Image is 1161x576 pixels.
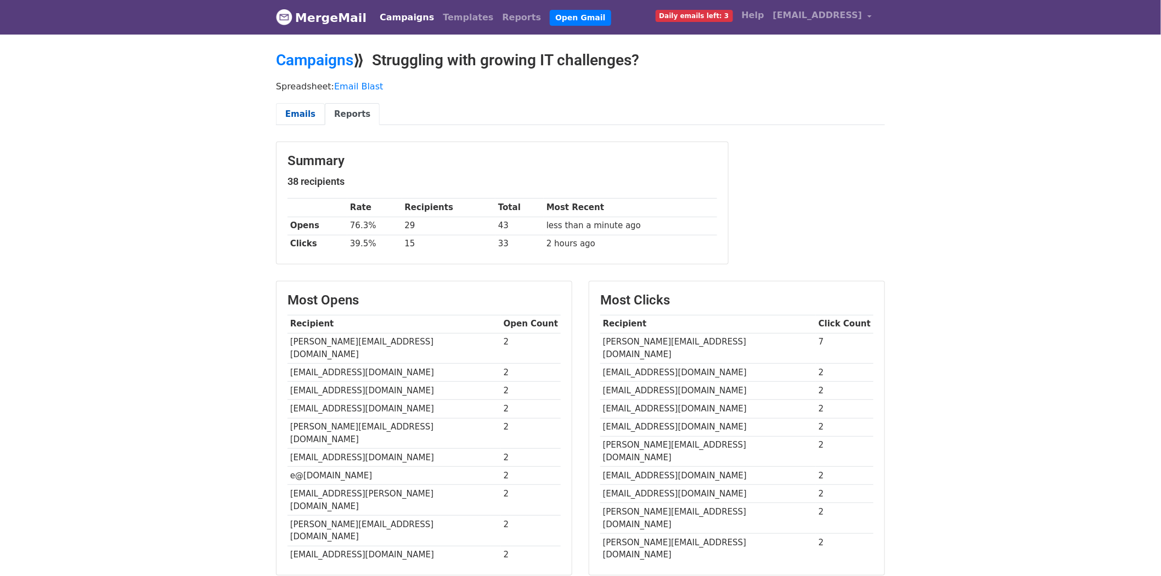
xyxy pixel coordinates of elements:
a: Reports [325,103,380,126]
td: [EMAIL_ADDRESS][DOMAIN_NAME] [288,382,501,400]
td: 2 hours ago [544,235,717,253]
td: 2 [816,400,873,418]
h3: Most Clicks [600,292,873,308]
td: [PERSON_NAME][EMAIL_ADDRESS][DOMAIN_NAME] [288,333,501,364]
td: 2 [816,364,873,382]
a: Templates [438,7,498,29]
span: Daily emails left: 3 [656,10,733,22]
a: Campaigns [375,7,438,29]
td: 39.5% [347,235,402,253]
h3: Summary [288,153,717,169]
td: 2 [501,400,561,418]
td: [EMAIL_ADDRESS][PERSON_NAME][DOMAIN_NAME] [288,485,501,516]
td: 2 [501,333,561,364]
td: [PERSON_NAME][EMAIL_ADDRESS][DOMAIN_NAME] [288,515,501,546]
iframe: Chat Widget [1106,523,1161,576]
td: [PERSON_NAME][EMAIL_ADDRESS][DOMAIN_NAME] [600,534,816,564]
th: Click Count [816,315,873,333]
a: Emails [276,103,325,126]
td: 76.3% [347,217,402,235]
td: 7 [816,333,873,364]
td: [EMAIL_ADDRESS][DOMAIN_NAME] [288,449,501,467]
td: 15 [402,235,496,253]
a: Help [737,4,769,26]
td: 2 [816,436,873,467]
td: [EMAIL_ADDRESS][DOMAIN_NAME] [600,467,816,485]
td: [PERSON_NAME][EMAIL_ADDRESS][DOMAIN_NAME] [600,436,816,467]
td: [PERSON_NAME][EMAIL_ADDRESS][DOMAIN_NAME] [288,418,501,449]
td: 2 [501,418,561,449]
h3: Most Opens [288,292,561,308]
td: 2 [816,467,873,485]
th: Opens [288,217,347,235]
td: 43 [495,217,544,235]
a: Email Blast [334,81,383,92]
th: Clicks [288,235,347,253]
td: [EMAIL_ADDRESS][DOMAIN_NAME] [288,546,501,564]
th: Recipients [402,199,496,217]
th: Open Count [501,315,561,333]
a: Campaigns [276,51,353,69]
th: Rate [347,199,402,217]
td: [PERSON_NAME][EMAIL_ADDRESS][DOMAIN_NAME] [600,503,816,534]
a: Reports [498,7,546,29]
h5: 38 recipients [288,176,717,188]
td: [EMAIL_ADDRESS][DOMAIN_NAME] [600,364,816,382]
a: Open Gmail [550,10,611,26]
span: [EMAIL_ADDRESS] [773,9,863,22]
td: 2 [501,546,561,564]
th: Total [495,199,544,217]
td: 2 [501,485,561,516]
p: Spreadsheet: [276,81,885,92]
td: [PERSON_NAME][EMAIL_ADDRESS][DOMAIN_NAME] [600,333,816,364]
td: [EMAIL_ADDRESS][DOMAIN_NAME] [288,364,501,382]
td: [EMAIL_ADDRESS][DOMAIN_NAME] [600,400,816,418]
th: Recipient [600,315,816,333]
th: Most Recent [544,199,717,217]
td: 2 [816,534,873,564]
td: [EMAIL_ADDRESS][DOMAIN_NAME] [600,382,816,400]
td: 2 [501,449,561,467]
td: less than a minute ago [544,217,717,235]
td: 2 [816,485,873,503]
td: 2 [501,467,561,485]
td: 33 [495,235,544,253]
td: 2 [501,382,561,400]
h2: ⟫ Struggling with growing IT challenges? [276,51,885,70]
td: 29 [402,217,496,235]
td: 2 [816,382,873,400]
a: [EMAIL_ADDRESS] [769,4,876,30]
td: e@[DOMAIN_NAME] [288,467,501,485]
td: [EMAIL_ADDRESS][DOMAIN_NAME] [288,400,501,418]
a: MergeMail [276,6,367,29]
img: MergeMail logo [276,9,292,25]
th: Recipient [288,315,501,333]
td: 2 [816,418,873,436]
td: 2 [501,364,561,382]
td: 2 [816,503,873,534]
a: Daily emails left: 3 [651,4,737,26]
td: [EMAIL_ADDRESS][DOMAIN_NAME] [600,485,816,503]
td: [EMAIL_ADDRESS][DOMAIN_NAME] [600,418,816,436]
td: 2 [501,515,561,546]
